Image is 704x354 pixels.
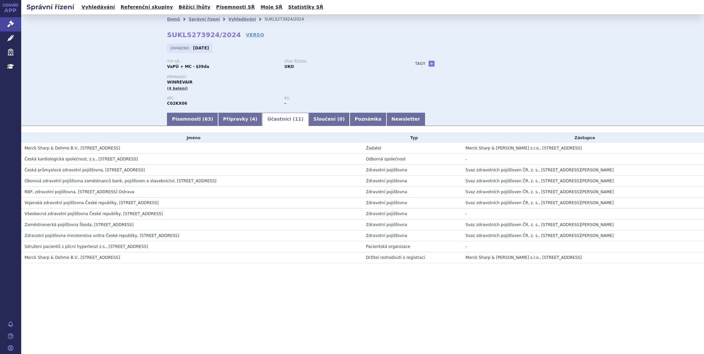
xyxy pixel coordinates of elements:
[366,157,406,161] span: Odborná společnost
[167,113,218,126] a: Písemnosti (63)
[25,255,120,260] span: Merck Sharp & Dohme B.V., Waarderweg 39, Haarlem, NL
[466,244,467,249] span: -
[366,146,381,150] span: Žadatel
[246,31,264,38] a: VERSO
[80,3,117,12] a: Vyhledávání
[466,179,614,183] span: Svaz zdravotních pojišťoven ČR, z. s., [STREET_ADDRESS][PERSON_NAME]
[386,113,425,126] a: Newsletter
[466,201,614,205] span: Svaz zdravotních pojišťoven ČR, z. s., [STREET_ADDRESS][PERSON_NAME]
[167,96,278,100] p: ATC:
[366,179,407,183] span: Zdravotní pojišťovna
[21,2,80,12] h2: Správní řízení
[366,244,410,249] span: Pacientská organizace
[252,116,255,122] span: 4
[286,3,325,12] a: Statistiky SŘ
[284,96,395,100] p: RS:
[25,179,216,183] span: Oborová zdravotní pojišťovna zaměstnanců bank, pojišťoven a stavebnictví, Roškotova 1225/1, Praha 4
[170,45,191,51] span: Zahájeno:
[167,60,278,64] p: Typ SŘ:
[193,46,209,50] strong: [DATE]
[177,3,212,12] a: Běžící lhůty
[25,244,148,249] span: Sdružení pacientů s plicní hypertenzí z.s., Bělehradská 7/13, Praha 4 Nusle, CZ
[25,157,138,161] span: Česká kardiologická společnost, z.s., Netroufalky 814/6b, Brno Bohunice, CZ
[466,157,467,161] span: -
[366,168,407,172] span: Zdravotní pojišťovna
[284,60,395,64] p: Stav řízení:
[295,116,301,122] span: 11
[466,255,582,260] span: Merck Sharp & [PERSON_NAME] s.r.o., [STREET_ADDRESS]
[262,113,308,126] a: Účastníci (11)
[466,211,467,216] span: -
[25,146,120,150] span: Merck Sharp & Dohme B.V., Waarderweg 39, Haarlem, NL
[466,233,614,238] span: Svaz zdravotních pojišťoven ČR, z. s., [STREET_ADDRESS][PERSON_NAME]
[25,190,134,194] span: RBP, zdravotní pojišťovna, Michálkovická 967/108, Slezská Ostrava
[284,101,286,106] strong: -
[415,60,426,68] h3: Tagy
[466,146,582,150] span: Merck Sharp & [PERSON_NAME] s.r.o., [STREET_ADDRESS]
[167,64,209,69] strong: VaPÚ + MC - §39da
[167,101,187,106] strong: SOTATERCEPT
[366,190,407,194] span: Zdravotní pojišťovna
[466,222,614,227] span: Svaz zdravotních pojišťoven ČR, z. s., [STREET_ADDRESS][PERSON_NAME]
[350,113,386,126] a: Poznámka
[167,75,402,79] p: Přípravky:
[466,168,614,172] span: Svaz zdravotních pojišťoven ČR, z. s., [STREET_ADDRESS][PERSON_NAME]
[309,113,350,126] a: Sloučení (0)
[205,116,211,122] span: 63
[167,31,241,39] strong: SUKLS273924/2024
[119,3,175,12] a: Referenční skupiny
[363,133,462,143] th: Typ
[366,222,407,227] span: Zdravotní pojišťovna
[167,17,180,22] a: Domů
[228,17,256,22] a: Vyhledávání
[259,3,284,12] a: Moje SŘ
[366,233,407,238] span: Zdravotní pojišťovna
[366,255,425,260] span: Držitel rozhodnutí o registraci
[264,14,313,24] li: SUKLS273924/2024
[167,86,188,90] span: (4 balení)
[25,211,163,216] span: Všeobecná zdravotní pojišťovna České republiky, Orlická 2020/4, Praha 3
[21,133,363,143] th: Jméno
[25,233,179,238] span: Zdravotní pojišťovna ministerstva vnitra České republiky, Vinohradská 2577/178, Praha 3 - Vinohra...
[189,17,220,22] a: Správní řízení
[466,190,614,194] span: Svaz zdravotních pojišťoven ČR, z. s., [STREET_ADDRESS][PERSON_NAME]
[218,113,262,126] a: Přípravky (4)
[366,211,407,216] span: Zdravotní pojišťovna
[167,80,193,85] span: WINREVAIR
[429,61,435,67] a: +
[25,168,145,172] span: Česká průmyslová zdravotní pojišťovna, Jeremenkova 161/11, Ostrava - Vítkovice
[214,3,257,12] a: Písemnosti SŘ
[366,201,407,205] span: Zdravotní pojišťovna
[25,201,159,205] span: Vojenská zdravotní pojišťovna České republiky, Drahobejlova 1404/4, Praha 9
[339,116,343,122] span: 0
[25,222,134,227] span: Zaměstnanecká pojišťovna Škoda, Husova 302, Mladá Boleslav
[462,133,704,143] th: Zástupce
[284,64,294,69] strong: UKO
